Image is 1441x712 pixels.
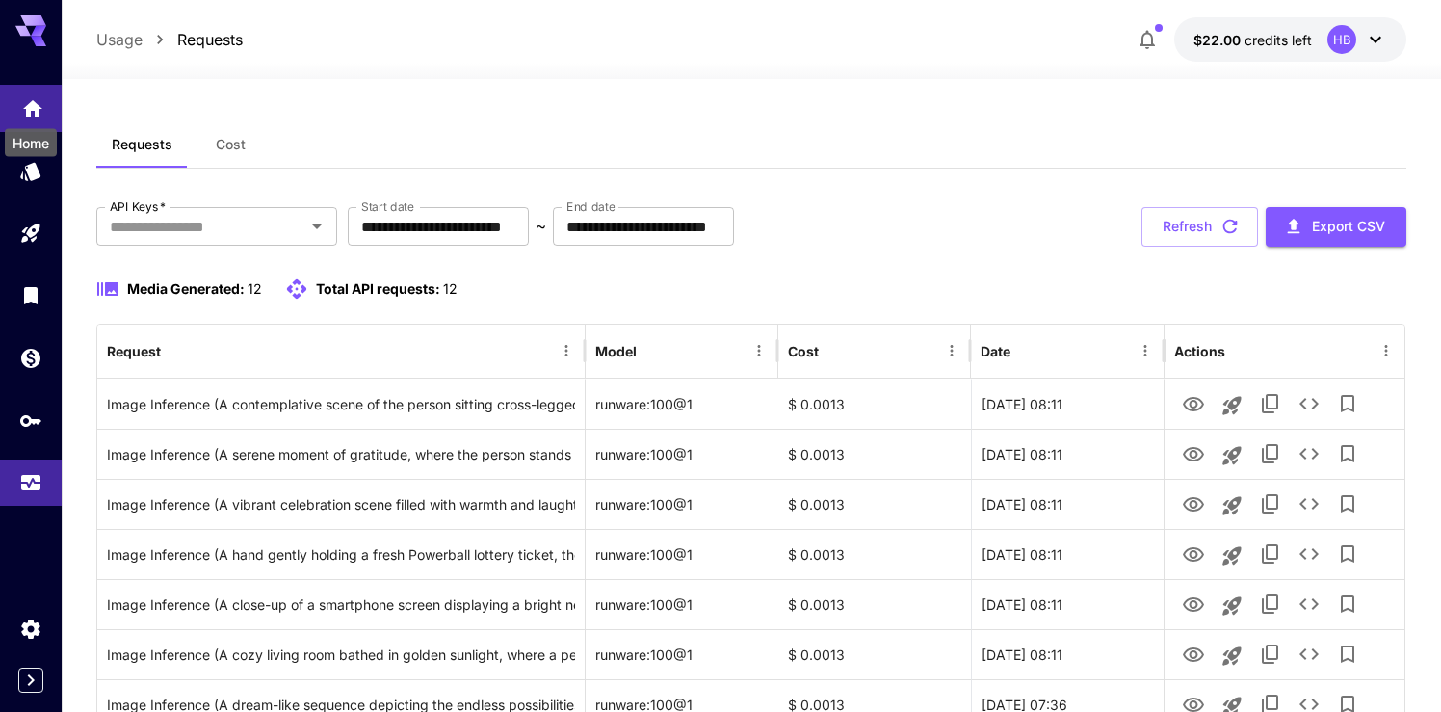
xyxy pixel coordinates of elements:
[586,579,778,629] div: runware:100@1
[981,343,1010,359] div: Date
[1328,635,1367,673] button: Add to library
[1290,535,1328,573] button: See details
[778,429,971,479] div: $ 0.0013
[1328,535,1367,573] button: Add to library
[778,529,971,579] div: $ 0.0013
[19,222,42,246] div: Playground
[595,343,637,359] div: Model
[1213,386,1251,425] button: Launch in playground
[778,579,971,629] div: $ 0.0013
[1290,485,1328,523] button: See details
[971,429,1164,479] div: 26 Sep, 2025 08:11
[107,630,575,679] div: Click to copy prompt
[746,337,773,364] button: Menu
[1141,207,1258,247] button: Refresh
[18,668,43,693] button: Expand sidebar
[19,159,42,183] div: Models
[1012,337,1039,364] button: Sort
[107,480,575,529] div: Click to copy prompt
[1373,337,1400,364] button: Menu
[971,479,1164,529] div: 26 Sep, 2025 08:11
[1290,635,1328,673] button: See details
[112,136,172,153] span: Requests
[107,530,575,579] div: Click to copy prompt
[1174,343,1225,359] div: Actions
[586,429,778,479] div: runware:100@1
[107,380,575,429] div: Click to copy prompt
[177,28,243,51] a: Requests
[536,215,546,238] p: ~
[1174,383,1213,423] button: View
[971,379,1164,429] div: 26 Sep, 2025 08:11
[1251,485,1290,523] button: Copy TaskUUID
[1327,25,1356,54] div: HB
[1174,17,1406,62] button: $22.00HB
[443,280,458,297] span: 12
[971,579,1164,629] div: 26 Sep, 2025 08:11
[19,409,42,433] div: API Keys
[1251,384,1290,423] button: Copy TaskUUID
[1174,634,1213,673] button: View
[1193,30,1312,50] div: $22.00
[1328,585,1367,623] button: Add to library
[303,213,330,240] button: Open
[19,346,42,370] div: Wallet
[1213,587,1251,625] button: Launch in playground
[216,136,246,153] span: Cost
[1290,585,1328,623] button: See details
[1174,584,1213,623] button: View
[1251,635,1290,673] button: Copy TaskUUID
[639,337,666,364] button: Sort
[1290,435,1328,473] button: See details
[1213,487,1251,525] button: Launch in playground
[566,198,615,215] label: End date
[1251,435,1290,473] button: Copy TaskUUID
[1213,637,1251,675] button: Launch in playground
[107,430,575,479] div: Click to copy prompt
[778,479,971,529] div: $ 0.0013
[361,198,414,215] label: Start date
[1132,337,1159,364] button: Menu
[107,343,161,359] div: Request
[1266,207,1406,247] button: Export CSV
[1174,434,1213,473] button: View
[788,343,819,359] div: Cost
[163,337,190,364] button: Sort
[586,529,778,579] div: runware:100@1
[971,529,1164,579] div: 26 Sep, 2025 08:11
[1213,537,1251,575] button: Launch in playground
[778,629,971,679] div: $ 0.0013
[586,479,778,529] div: runware:100@1
[19,617,42,641] div: Settings
[127,280,245,297] span: Media Generated:
[96,28,143,51] p: Usage
[1213,436,1251,475] button: Launch in playground
[1174,534,1213,573] button: View
[5,129,57,157] div: Home
[938,337,965,364] button: Menu
[96,28,243,51] nav: breadcrumb
[586,379,778,429] div: runware:100@1
[248,280,262,297] span: 12
[19,283,42,307] div: Library
[1290,384,1328,423] button: See details
[1251,535,1290,573] button: Copy TaskUUID
[1174,484,1213,523] button: View
[971,629,1164,679] div: 26 Sep, 2025 08:11
[21,94,44,119] div: Home
[1251,585,1290,623] button: Copy TaskUUID
[1328,485,1367,523] button: Add to library
[778,379,971,429] div: $ 0.0013
[1328,384,1367,423] button: Add to library
[110,198,166,215] label: API Keys
[316,280,440,297] span: Total API requests:
[821,337,848,364] button: Sort
[553,337,580,364] button: Menu
[19,471,42,495] div: Usage
[586,629,778,679] div: runware:100@1
[1193,32,1244,48] span: $22.00
[1328,435,1367,473] button: Add to library
[1244,32,1312,48] span: credits left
